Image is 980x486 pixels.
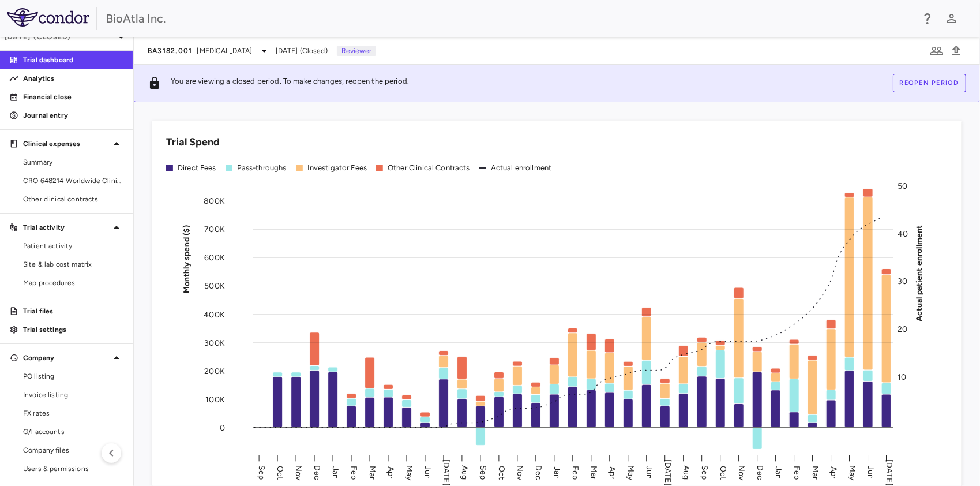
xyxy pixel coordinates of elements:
button: Reopen period [893,74,966,92]
text: Nov [737,465,746,480]
tspan: Actual patient enrollment [914,225,924,321]
tspan: 500K [204,281,225,291]
p: Journal entry [23,110,123,121]
tspan: 0 [220,423,225,432]
tspan: 100K [205,394,225,404]
text: Dec [312,465,322,480]
text: Feb [570,465,580,479]
p: Trial dashboard [23,55,123,65]
p: Analytics [23,73,123,84]
text: Jun [423,466,433,479]
p: You are viewing a closed period. To make changes, reopen the period. [171,76,409,90]
text: Nov [294,465,303,480]
div: Investigator Fees [307,163,367,173]
p: Trial settings [23,324,123,335]
tspan: 800K [204,196,225,206]
p: Financial close [23,92,123,102]
div: Pass-throughs [237,163,287,173]
text: Nov [515,465,525,480]
text: May [626,465,636,480]
text: Jun [644,466,654,479]
span: [DATE] (Closed) [276,46,328,56]
text: Oct [497,465,506,479]
tspan: 30 [898,276,907,286]
text: Aug [681,465,691,480]
tspan: 700K [204,225,225,234]
text: Apr [607,466,617,478]
text: Mar [589,465,599,479]
text: Mar [810,465,820,479]
span: Invoice listing [23,390,123,400]
tspan: 200K [204,366,225,376]
text: Feb [792,465,802,479]
span: Site & lab cost matrix [23,259,123,270]
p: Reviewer [337,46,376,56]
div: BioAtla Inc. [106,10,913,27]
tspan: 40 [898,229,908,238]
tspan: 300K [204,338,225,347]
text: Oct [275,465,285,479]
text: Jan [331,466,340,478]
text: Sep [257,465,266,480]
text: Mar [367,465,377,479]
tspan: 50 [898,181,907,191]
text: [DATE] [441,459,451,486]
tspan: 600K [204,253,225,263]
text: [DATE] [663,459,673,486]
span: Users & permissions [23,463,123,474]
p: Company [23,353,110,363]
text: [DATE] [884,459,894,486]
p: Clinical expenses [23,139,110,149]
text: Apr [829,466,839,478]
text: May [847,465,857,480]
span: Summary [23,157,123,167]
div: Direct Fees [178,163,216,173]
text: Dec [534,465,543,480]
text: Dec [755,465,765,480]
img: logo-full-BYUhSk78.svg [7,8,89,27]
text: Sep [700,465,709,480]
text: Jan [774,466,783,478]
span: PO listing [23,371,123,382]
span: Company files [23,445,123,455]
div: Actual enrollment [491,163,552,173]
tspan: 10 [898,372,906,382]
text: Jan [552,466,562,478]
tspan: 400K [204,309,225,319]
p: Trial files [23,306,123,316]
text: Oct [718,465,728,479]
span: Other clinical contracts [23,194,123,204]
text: Apr [386,466,396,478]
text: Sep [478,465,488,480]
p: Trial activity [23,222,110,233]
text: Feb [349,465,359,479]
text: Jun [866,466,876,479]
text: Aug [460,465,470,480]
tspan: 20 [898,324,907,334]
span: G/l accounts [23,427,123,437]
div: Other Clinical Contracts [388,163,470,173]
span: Patient activity [23,241,123,251]
span: FX rates [23,408,123,418]
span: BA3182.001 [148,46,193,55]
h6: Trial Spend [166,134,220,150]
tspan: Monthly spend ($) [182,225,192,293]
span: CRO 648214 Worldwide Clinical Trials Holdings, Inc. [23,175,123,186]
text: May [404,465,414,480]
span: [MEDICAL_DATA] [197,46,253,56]
span: Map procedures [23,278,123,288]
